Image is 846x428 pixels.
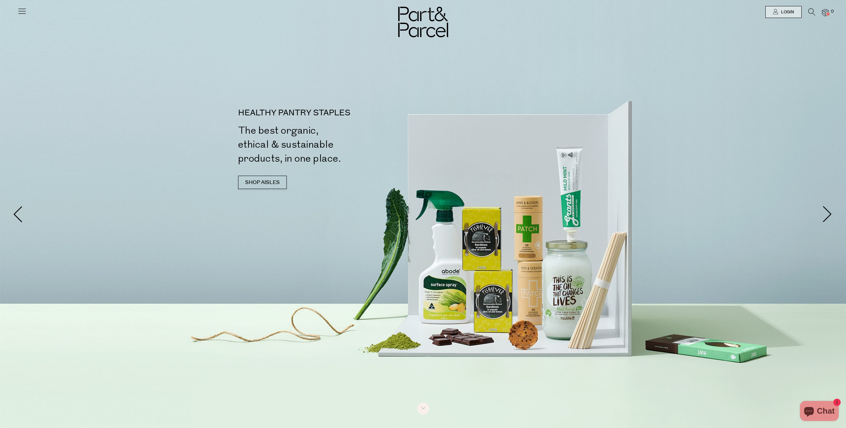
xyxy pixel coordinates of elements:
[398,7,448,37] img: Part&Parcel
[238,109,426,117] p: HEALTHY PANTRY STAPLES
[765,6,802,18] a: Login
[798,401,841,423] inbox-online-store-chat: Shopify online store chat
[238,124,426,166] h2: The best organic, ethical & sustainable products, in one place.
[822,9,829,16] a: 0
[829,9,835,15] span: 0
[238,176,287,189] a: SHOP AISLES
[779,9,794,15] span: Login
